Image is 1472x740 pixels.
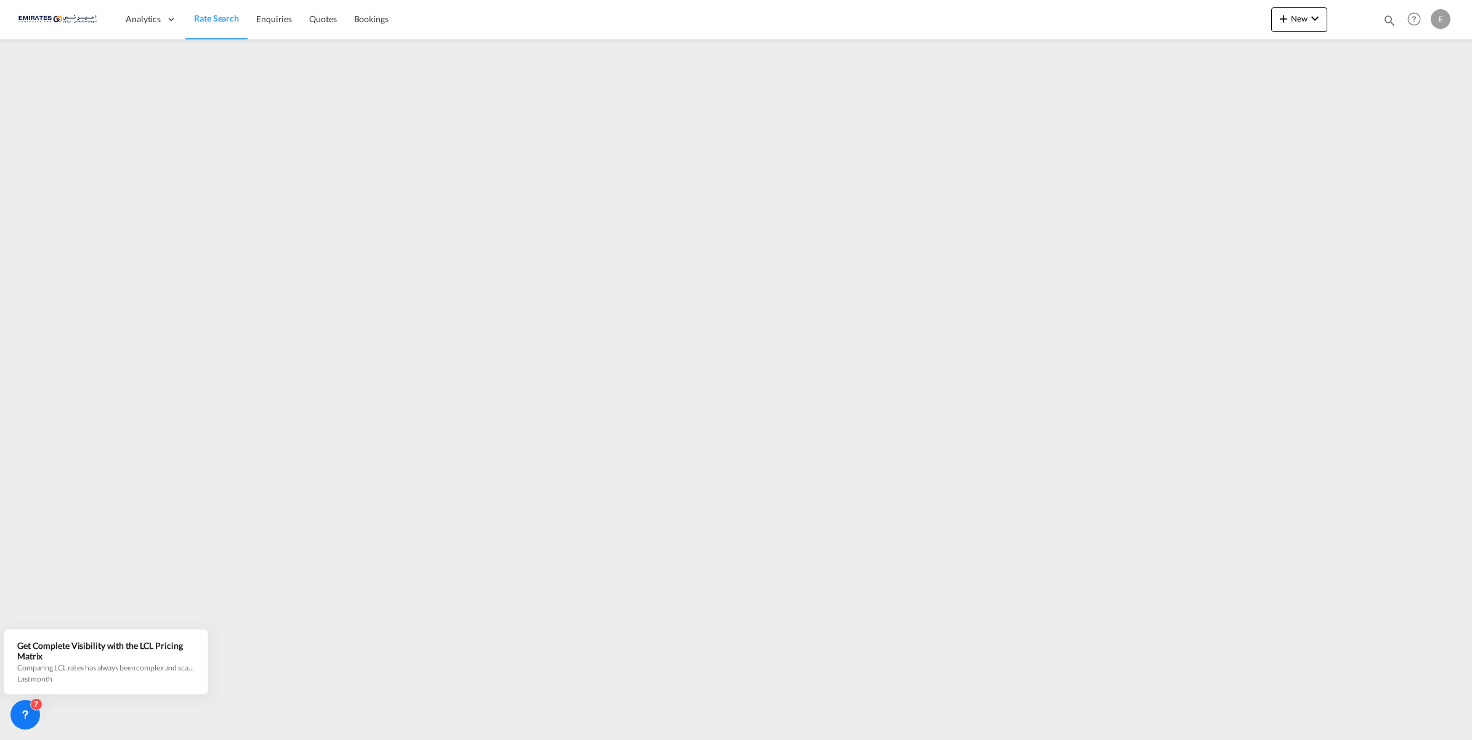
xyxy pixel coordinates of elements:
[194,13,239,23] span: Rate Search
[1431,9,1450,29] div: E
[1383,14,1396,32] div: icon-magnify
[1276,11,1291,26] md-icon: icon-plus 400-fg
[1383,14,1396,27] md-icon: icon-magnify
[309,14,336,24] span: Quotes
[1404,9,1431,31] div: Help
[1276,14,1322,23] span: New
[354,14,389,24] span: Bookings
[1404,9,1425,30] span: Help
[1308,11,1322,26] md-icon: icon-chevron-down
[256,14,292,24] span: Enquiries
[126,13,161,25] span: Analytics
[1271,7,1327,32] button: icon-plus 400-fgNewicon-chevron-down
[18,6,102,33] img: c67187802a5a11ec94275b5db69a26e6.png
